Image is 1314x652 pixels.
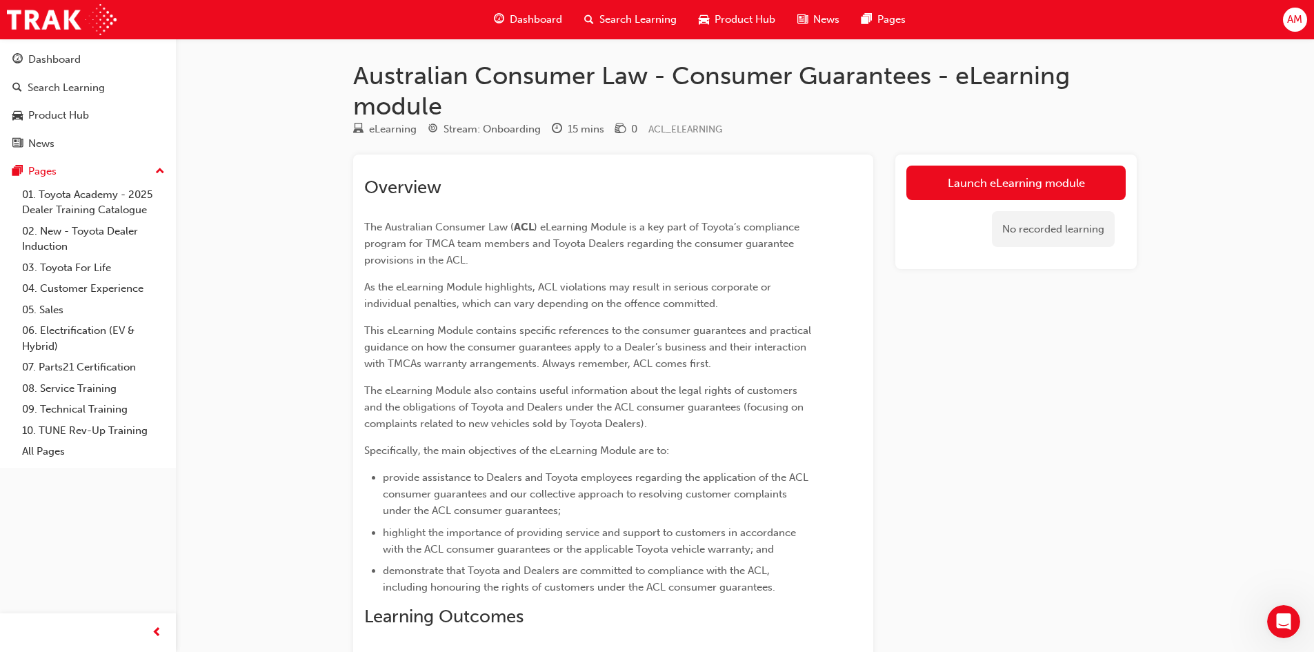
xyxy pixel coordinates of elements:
a: 02. New - Toyota Dealer Induction [17,221,170,257]
span: Learning resource code [648,124,722,135]
span: demonstrate that Toyota and Dealers are committed to compliance with the ACL, including honouring... [383,564,775,593]
span: news-icon [12,138,23,150]
div: 0 [631,121,637,137]
span: guage-icon [494,11,504,28]
button: DashboardSearch LearningProduct HubNews [6,44,170,159]
span: pages-icon [12,166,23,178]
div: Dashboard [28,52,81,68]
a: News [6,131,170,157]
div: 15 mins [568,121,604,137]
a: 07. Parts21 Certification [17,357,170,378]
div: Stream: Onboarding [444,121,541,137]
span: The Australian Consumer Law ( [364,221,514,233]
a: Search Learning [6,75,170,101]
span: Product Hub [715,12,775,28]
div: Pages [28,164,57,179]
a: search-iconSearch Learning [573,6,688,34]
a: 01. Toyota Academy - 2025 Dealer Training Catalogue [17,184,170,221]
a: guage-iconDashboard [483,6,573,34]
div: Duration [552,121,604,138]
span: search-icon [12,82,22,95]
span: Overview [364,177,441,198]
a: 05. Sales [17,299,170,321]
span: search-icon [584,11,594,28]
div: Type [353,121,417,138]
img: Trak [7,4,117,35]
span: clock-icon [552,124,562,136]
span: Dashboard [510,12,562,28]
button: AM [1283,8,1307,32]
div: Product Hub [28,108,89,124]
span: Pages [877,12,906,28]
span: guage-icon [12,54,23,66]
span: Learning Outcomes [364,606,524,627]
span: Search Learning [599,12,677,28]
a: 06. Electrification (EV & Hybrid) [17,320,170,357]
span: pages-icon [862,11,872,28]
span: The eLearning Module also contains useful information about the legal rights of customers and the... [364,384,806,430]
span: As the eLearning Module highlights, ACL violations may result in serious corporate or individual ... [364,281,774,310]
div: Price [615,121,637,138]
button: Pages [6,159,170,184]
span: news-icon [797,11,808,28]
span: This eLearning Module contains specific references to the consumer guarantees and practical guida... [364,324,814,370]
a: 03. Toyota For Life [17,257,170,279]
span: provide assistance to Dealers and Toyota employees regarding the application of the ACL consumer ... [383,471,811,517]
span: target-icon [428,124,438,136]
span: money-icon [615,124,626,136]
span: AM [1287,12,1302,28]
span: learningResourceType_ELEARNING-icon [353,124,364,136]
iframe: Intercom live chat [1267,605,1300,638]
div: News [28,136,54,152]
a: car-iconProduct Hub [688,6,786,34]
a: All Pages [17,441,170,462]
span: prev-icon [152,624,162,642]
span: car-icon [699,11,709,28]
div: No recorded learning [992,211,1115,248]
h1: Australian Consumer Law - Consumer Guarantees - eLearning module [353,61,1137,121]
div: Stream [428,121,541,138]
span: Specifically, the main objectives of the eLearning Module are to: [364,444,669,457]
a: Launch eLearning module [906,166,1126,200]
div: eLearning [369,121,417,137]
a: 09. Technical Training [17,399,170,420]
span: up-icon [155,163,165,181]
a: pages-iconPages [850,6,917,34]
span: car-icon [12,110,23,122]
span: highlight the importance of providing service and support to customers in accordance with the ACL... [383,526,799,555]
span: ACL [514,221,534,233]
span: ) eLearning Module is a key part of Toyota’s compliance program for TMCA team members and Toyota ... [364,221,802,266]
span: News [813,12,839,28]
a: 04. Customer Experience [17,278,170,299]
a: Product Hub [6,103,170,128]
a: news-iconNews [786,6,850,34]
div: Search Learning [28,80,105,96]
a: 10. TUNE Rev-Up Training [17,420,170,442]
a: Dashboard [6,47,170,72]
a: 08. Service Training [17,378,170,399]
